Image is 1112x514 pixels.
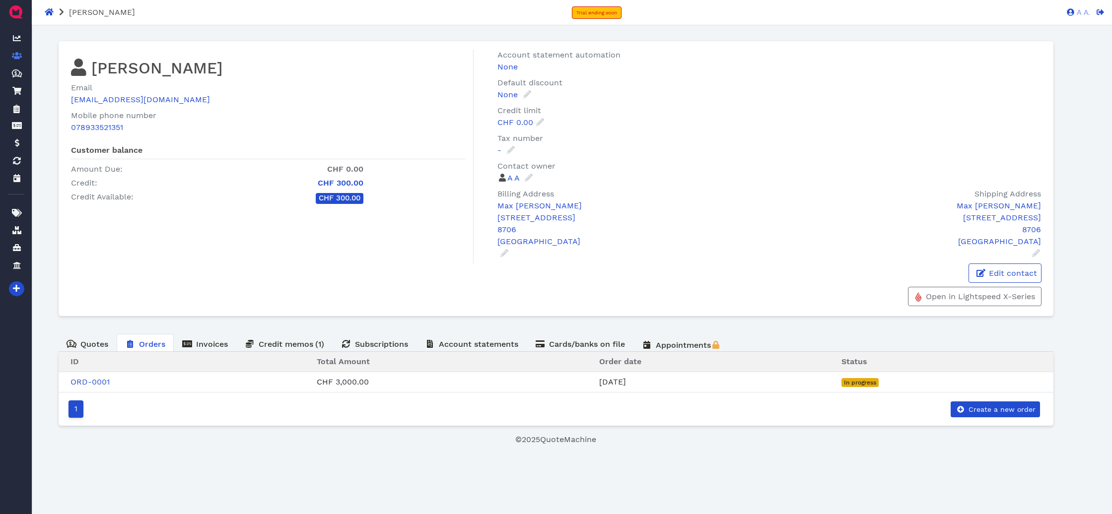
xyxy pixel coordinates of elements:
a: Subscriptions [333,334,417,353]
span: [PERSON_NAME] [69,7,135,17]
p: [STREET_ADDRESS] [779,212,1041,224]
span: CHF 300.00 [318,178,363,188]
span: Credit limit [497,106,541,115]
a: Quotes [58,334,117,353]
a: Cards/banks on file [527,334,633,353]
span: Total Amount [317,357,370,366]
span: Contact owner [497,161,556,171]
span: CHF 0.00 [497,118,533,127]
a: None [497,90,532,99]
span: Shipping Address [974,189,1041,198]
span: None [497,90,518,99]
a: Credit memos(1) [236,334,333,353]
a: A A. [1062,7,1090,16]
div: Max [PERSON_NAME] [779,200,1041,212]
a: [EMAIL_ADDRESS][DOMAIN_NAME] [71,95,210,104]
span: None [497,62,518,71]
span: Billing Address [497,189,554,198]
span: Credit memos [259,339,313,349]
span: Amount Due: [71,164,123,174]
span: Account statement automation [497,50,621,60]
span: CHF 300.00 [319,193,360,202]
a: - [497,145,516,155]
p: [STREET_ADDRESS] [497,212,764,224]
span: Subscriptions [355,339,408,349]
a: A A [507,173,534,183]
a: CHF 0.00 [497,118,545,127]
span: Mobile phone number [71,111,156,120]
span: Credit Available: [71,192,134,201]
a: Open in Lightspeed X-Series [908,287,1042,306]
a: Orders [117,334,174,353]
a: Appointments [633,334,729,356]
span: Invoices [196,339,228,349]
a: Max [PERSON_NAME][STREET_ADDRESS]8706[GEOGRAPHIC_DATA] [497,200,764,258]
span: Order date [599,357,641,366]
span: Trial ending soon [576,10,617,15]
p: [GEOGRAPHIC_DATA] [779,236,1041,248]
div: Max [PERSON_NAME] [497,200,764,212]
a: 078933521351 [71,123,123,132]
span: Create a new order [967,405,1036,413]
span: Quotes [80,339,108,349]
h6: Customer balance [71,145,466,159]
span: Account statements [439,339,518,349]
span: CHF 0.00 [327,164,363,174]
button: Create a new order [951,401,1040,417]
span: Open in Lightspeed X-Series [924,292,1035,301]
a: Max [PERSON_NAME][STREET_ADDRESS]8706[GEOGRAPHIC_DATA] [779,200,1041,258]
a: ORD-0001 [70,377,110,386]
h2: [PERSON_NAME] [71,57,466,78]
footer: © 2025 QuoteMachine [58,434,1053,446]
img: lightspeed_flame_logo.png [914,292,922,302]
span: Orders [139,339,165,349]
span: Cards/banks on file [549,339,625,349]
tspan: $ [14,70,17,75]
span: Email [71,83,92,92]
span: [DATE] [599,377,626,386]
span: CHF 3,000.00 [317,377,369,386]
span: A A. [1074,9,1090,16]
a: Invoices [174,334,236,353]
a: Go to page number 1 [69,400,83,418]
span: Status [841,357,867,366]
span: Credit: [71,178,97,188]
p: [GEOGRAPHIC_DATA] [497,236,764,248]
span: In progress [841,378,879,387]
span: ID [70,357,79,366]
a: Edit contact [969,263,1042,283]
span: Appointments [656,340,711,350]
img: QuoteM_icon_flat.png [8,4,24,20]
a: Account statements [417,334,527,353]
tspan: $ [69,341,72,346]
span: Default discount [497,78,562,87]
a: Trial ending soon [572,6,622,19]
span: ( 1 ) [315,339,324,349]
span: Edit contact [987,268,1037,278]
a: None [497,61,1045,73]
p: 8706 [779,224,1041,236]
span: Tax number [497,133,543,143]
p: 8706 [497,224,764,236]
